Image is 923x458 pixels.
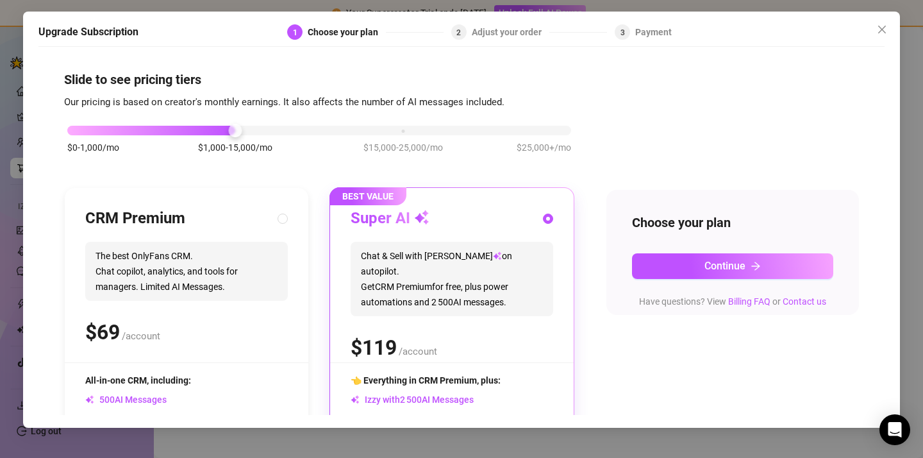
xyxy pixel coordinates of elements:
span: $ [85,320,120,344]
span: $25,000+/mo [517,140,571,155]
span: Izzy with AI Messages [351,394,474,405]
button: Continuearrow-right [632,253,833,279]
span: Chat & Sell with [PERSON_NAME] on autopilot. Get CRM Premium for free, plus power automations and... [351,242,553,316]
h3: Super AI [351,208,429,229]
span: /account [399,346,437,357]
h5: Upgrade Subscription [38,24,138,40]
a: Contact us [783,296,826,307]
span: 👈 Everything in CRM Premium, plus: [351,375,501,386]
div: Open Intercom Messenger [879,414,910,445]
h3: CRM Premium [85,208,185,229]
span: 1 [293,28,297,37]
span: 2 [456,28,461,37]
div: Adjust your order [472,24,549,40]
span: AI Messages [85,394,167,405]
span: $ [351,335,397,360]
div: Payment [635,24,672,40]
span: Have questions? View or [639,296,826,307]
span: close [877,24,887,35]
span: All-in-one CRM, including: [85,375,191,386]
div: Choose your plan [308,24,386,40]
span: Chat Copilot [85,414,149,424]
span: Our pricing is based on creator's monthly earnings. It also affects the number of AI messages inc... [64,96,504,107]
span: check [85,414,94,423]
span: BEST VALUE [329,187,406,205]
span: check [351,414,360,423]
h4: Slide to see pricing tiers [64,70,859,88]
span: The best OnlyFans CRM. Chat copilot, analytics, and tools for managers. Limited AI Messages. [85,242,288,301]
a: Billing FAQ [728,296,770,307]
span: /account [122,330,160,342]
span: 3 [620,28,625,37]
span: Close [872,24,892,35]
span: $0-1,000/mo [67,140,119,155]
span: $1,000-15,000/mo [198,140,272,155]
span: Bump Fans (Unlimited messages) [351,414,498,424]
h4: Choose your plan [632,214,833,232]
span: $15,000-25,000/mo [363,140,443,155]
span: arrow-right [751,261,761,271]
button: Close [872,19,892,40]
span: Continue [704,260,745,272]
